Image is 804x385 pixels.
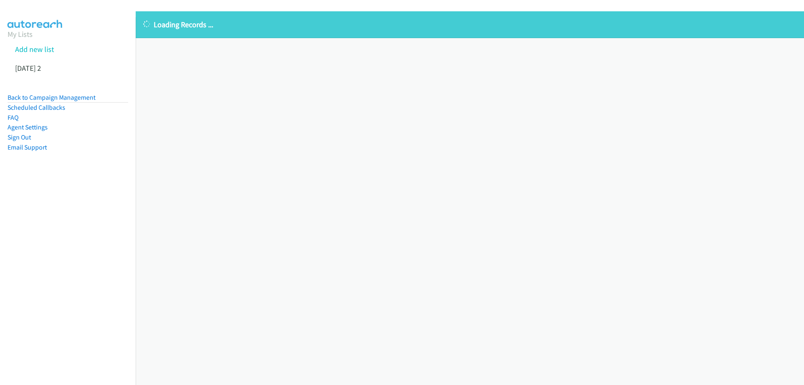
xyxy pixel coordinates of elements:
[8,143,47,151] a: Email Support
[8,29,33,39] a: My Lists
[143,19,796,30] p: Loading Records ...
[8,123,48,131] a: Agent Settings
[8,103,65,111] a: Scheduled Callbacks
[8,133,31,141] a: Sign Out
[8,93,95,101] a: Back to Campaign Management
[15,44,54,54] a: Add new list
[15,63,41,73] a: [DATE] 2
[8,114,18,121] a: FAQ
